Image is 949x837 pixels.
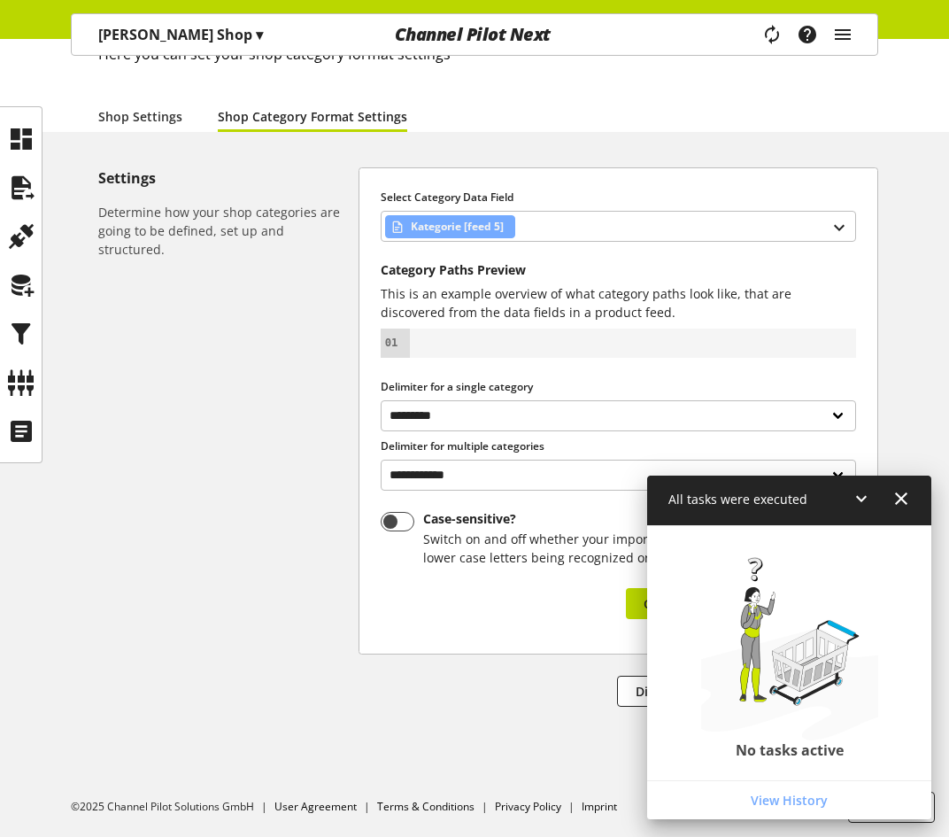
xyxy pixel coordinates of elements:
[381,284,856,322] p: This is an example overview of what category paths look like, that are discovered from the data f...
[381,263,856,277] p: Category Paths Preview
[274,799,357,814] a: User Agreement
[751,791,828,810] span: View History
[98,167,351,189] h5: Settings
[582,799,617,814] a: Imprint
[644,594,838,613] span: Generate Category Tree Preview
[626,588,856,619] button: Generate Category Tree Preview
[381,438,544,453] span: Delimiter for multiple categories
[98,107,182,126] a: Shop Settings
[636,682,736,701] span: Discard Changes
[98,24,263,45] p: [PERSON_NAME] Shop
[423,530,850,567] div: Switch on and off whether your import is dependent on upper- and lower case letters being recogni...
[256,25,263,44] span: ▾
[495,799,561,814] a: Privacy Policy
[98,203,351,259] h6: Determine how your shop categories are going to be defined, set up and structured.
[71,799,274,815] li: ©2025 Channel Pilot Solutions GmbH
[381,379,533,394] span: Delimiter for a single category
[218,107,407,126] a: Shop Category Format Settings
[617,676,754,707] button: Discard Changes
[423,512,850,526] div: Case-sensitive?
[381,190,856,205] label: Select Category Data Field
[381,336,401,351] div: 01
[668,491,807,508] span: All tasks were executed
[377,799,474,814] a: Terms & Conditions
[71,13,878,56] nav: main navigation
[736,741,844,759] h2: No tasks active
[651,785,928,816] a: View History
[411,216,504,237] span: Kategorie [feed 5]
